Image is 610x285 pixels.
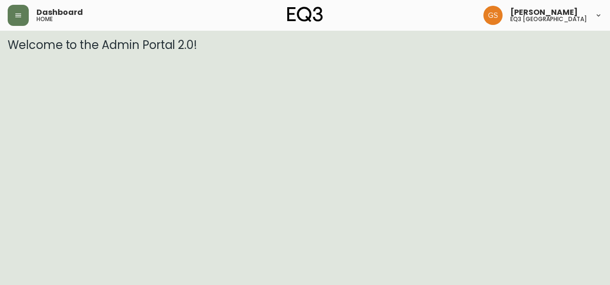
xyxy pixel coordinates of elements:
[483,6,503,25] img: 6b403d9c54a9a0c30f681d41f5fc2571
[8,38,602,52] h3: Welcome to the Admin Portal 2.0!
[510,9,578,16] span: [PERSON_NAME]
[36,9,83,16] span: Dashboard
[510,16,587,22] h5: eq3 [GEOGRAPHIC_DATA]
[287,7,323,22] img: logo
[36,16,53,22] h5: home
